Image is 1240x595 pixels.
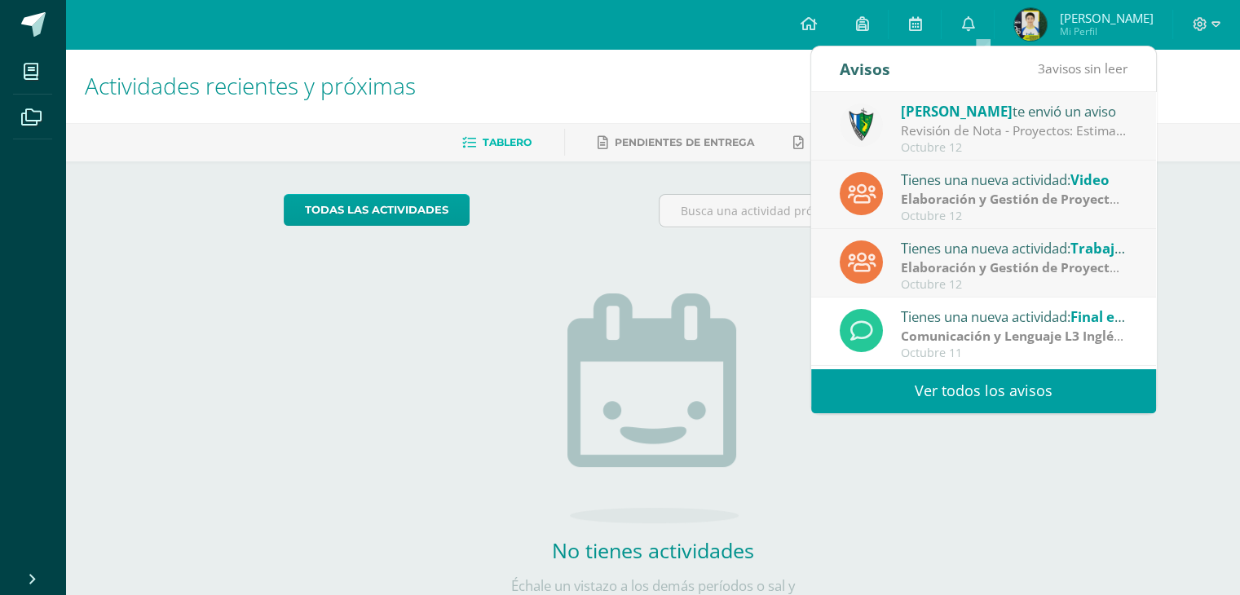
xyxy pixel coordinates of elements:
[901,327,1127,346] div: | Prueba de Logro
[85,70,416,101] span: Actividades recientes y próximas
[1059,10,1153,26] span: [PERSON_NAME]
[901,190,1124,208] strong: Elaboración y Gestión de Proyectos
[901,141,1127,155] div: Octubre 12
[598,130,754,156] a: Pendientes de entrega
[811,368,1156,413] a: Ver todos los avisos
[1070,170,1109,189] span: Video
[901,209,1127,223] div: Octubre 12
[1014,8,1047,41] img: b81d76627efbc39546ad2b02ffd2af7b.png
[901,169,1127,190] div: Tienes una nueva actividad:
[1038,59,1045,77] span: 3
[1059,24,1153,38] span: Mi Perfil
[901,278,1127,292] div: Octubre 12
[1070,307,1144,326] span: Final exam
[284,194,470,226] a: todas las Actividades
[483,136,532,148] span: Tablero
[901,121,1127,140] div: Revisión de Nota - Proyectos: Estimados estudiantes, es un gusto saludarlos. Por este medio se co...
[901,346,1127,360] div: Octubre 11
[901,237,1127,258] div: Tienes una nueva actividad:
[901,306,1127,327] div: Tienes una nueva actividad:
[901,100,1127,121] div: te envió un aviso
[901,258,1127,277] div: | Zona
[840,46,890,91] div: Avisos
[462,130,532,156] a: Tablero
[660,195,1021,227] input: Busca una actividad próxima aquí...
[490,536,816,564] h2: No tienes actividades
[1070,239,1172,258] span: Trabajo Escrito
[901,327,1123,345] strong: Comunicación y Lenguaje L3 Inglés
[840,104,883,147] img: 9f174a157161b4ddbe12118a61fed988.png
[615,136,754,148] span: Pendientes de entrega
[567,293,739,523] img: no_activities.png
[1038,59,1127,77] span: avisos sin leer
[901,102,1013,121] span: [PERSON_NAME]
[901,258,1124,276] strong: Elaboración y Gestión de Proyectos
[793,130,883,156] a: Entregadas
[901,190,1127,209] div: | Zona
